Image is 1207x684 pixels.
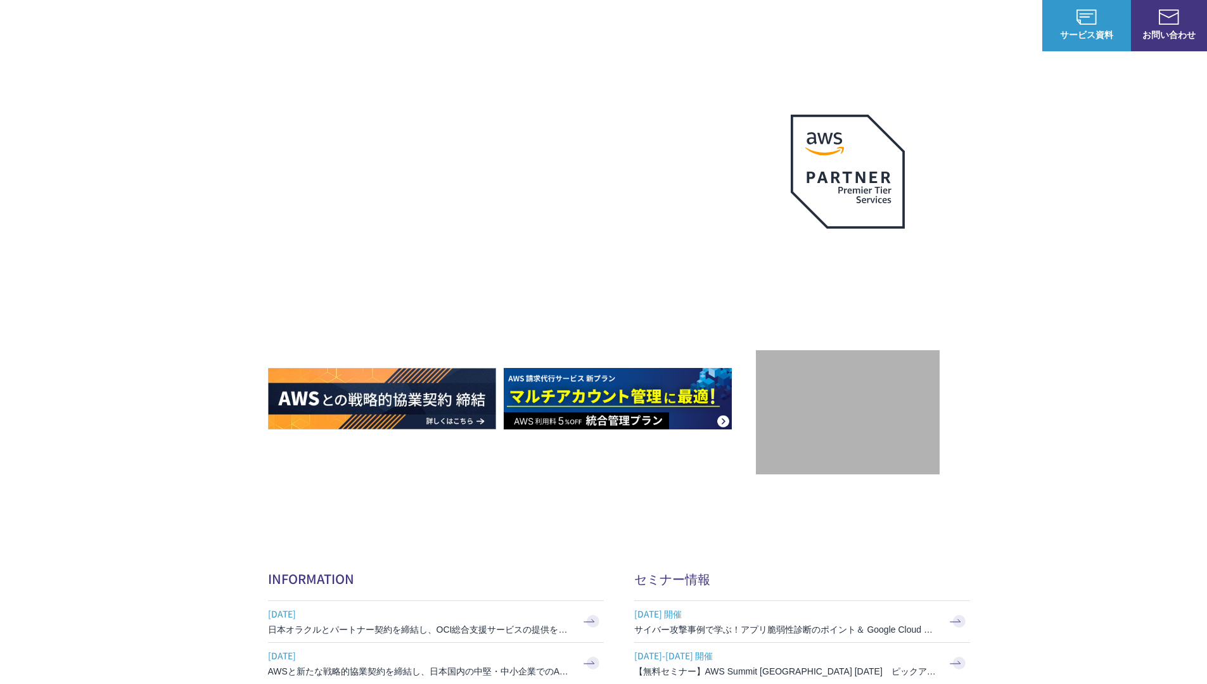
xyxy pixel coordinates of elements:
[19,10,238,41] a: AWS総合支援サービス C-Chorus NHN テコラスAWS総合支援サービス
[268,665,572,678] h3: AWSと新たな戦略的協業契約を締結し、日本国内の中堅・中小企業でのAWS活用を加速
[1042,28,1131,41] span: サービス資料
[268,140,756,196] p: AWSの導入からコスト削減、 構成・運用の最適化からデータ活用まで 規模や業種業態を問わない マネージドサービスで
[604,19,634,32] p: 強み
[268,368,496,429] img: AWSとの戦略的協業契約 締結
[1076,9,1097,25] img: AWS総合支援サービス C-Chorus サービス資料
[268,646,572,665] span: [DATE]
[781,369,914,462] img: 契約件数
[634,643,970,684] a: [DATE]-[DATE] 開催 【無料セミナー】AWS Summit [GEOGRAPHIC_DATA] [DATE] ピックアップセッション
[733,19,834,32] p: 業種別ソリューション
[634,569,970,588] h2: セミナー情報
[268,569,604,588] h2: INFORMATION
[921,19,969,32] p: ナレッジ
[660,19,708,32] p: サービス
[268,208,756,330] h1: AWS ジャーニーの 成功を実現
[776,244,920,293] p: 最上位プレミアティア サービスパートナー
[833,244,862,262] em: AWS
[268,601,604,642] a: [DATE] 日本オラクルとパートナー契約を締結し、OCI総合支援サービスの提供を開始
[504,368,732,429] img: AWS請求代行サービス 統合管理プラン
[634,604,938,623] span: [DATE] 開催
[634,665,938,678] h3: 【無料セミナー】AWS Summit [GEOGRAPHIC_DATA] [DATE] ピックアップセッション
[994,19,1030,32] a: ログイン
[268,623,572,636] h3: 日本オラクルとパートナー契約を締結し、OCI総合支援サービスの提供を開始
[146,12,238,39] span: NHN テコラス AWS総合支援サービス
[634,601,970,642] a: [DATE] 開催 サイバー攻撃事例で学ぶ！アプリ脆弱性診断のポイント＆ Google Cloud セキュリティ対策
[1159,9,1179,25] img: お問い合わせ
[268,643,604,684] a: [DATE] AWSと新たな戦略的協業契約を締結し、日本国内の中堅・中小企業でのAWS活用を加速
[860,19,895,32] a: 導入事例
[791,115,905,229] img: AWSプレミアティアサービスパートナー
[634,646,938,665] span: [DATE]-[DATE] 開催
[268,604,572,623] span: [DATE]
[634,623,938,636] h3: サイバー攻撃事例で学ぶ！アプリ脆弱性診断のポイント＆ Google Cloud セキュリティ対策
[1131,28,1207,41] span: お問い合わせ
